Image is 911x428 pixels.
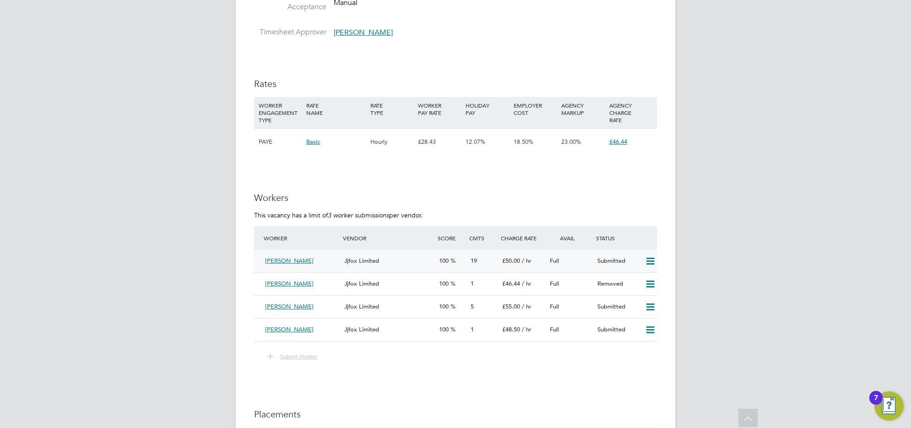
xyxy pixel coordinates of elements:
[471,280,474,287] span: 1
[344,303,379,310] span: Jjfox Limited
[254,192,657,204] h3: Workers
[471,257,477,265] span: 19
[265,303,314,310] span: [PERSON_NAME]
[439,280,449,287] span: 100
[439,303,449,310] span: 100
[499,230,546,246] div: Charge Rate
[609,138,627,146] span: £46.44
[514,138,533,146] span: 18.50%
[344,257,379,265] span: Jjfox Limited
[344,325,379,333] span: Jjfox Limited
[280,352,317,360] span: Submit Worker
[416,97,463,121] div: WORKER PAY RATE
[256,97,304,128] div: WORKER ENGAGEMENT TYPE
[550,280,559,287] span: Full
[546,230,594,246] div: Avail
[874,398,878,410] div: 7
[256,129,304,155] div: PAYE
[502,325,520,333] span: £48.50
[502,280,520,287] span: £46.44
[435,230,467,246] div: Score
[254,27,326,37] label: Timesheet Approver
[368,97,416,121] div: RATE TYPE
[522,325,531,333] span: / hr
[502,303,520,310] span: £55.00
[874,391,904,421] button: Open Resource Center, 7 new notifications
[334,28,393,37] span: [PERSON_NAME]
[254,211,657,219] p: This vacancy has a limit of per vendor.
[550,257,559,265] span: Full
[561,138,581,146] span: 23.00%
[265,280,314,287] span: [PERSON_NAME]
[328,211,389,219] em: 3 worker submissions
[550,303,559,310] span: Full
[594,276,641,292] div: Removed
[607,97,655,128] div: AGENCY CHARGE RATE
[502,257,520,265] span: £50.00
[559,97,607,121] div: AGENCY MARKUP
[265,257,314,265] span: [PERSON_NAME]
[254,408,657,420] h3: Placements
[522,280,531,287] span: / hr
[522,303,531,310] span: / hr
[265,325,314,333] span: [PERSON_NAME]
[416,129,463,155] div: £28.43
[344,280,379,287] span: Jjfox Limited
[471,303,474,310] span: 5
[261,230,341,246] div: Worker
[341,230,435,246] div: Vendor
[467,230,499,246] div: Cmts
[511,97,559,121] div: EMPLOYER COST
[594,254,641,269] div: Submitted
[594,322,641,337] div: Submitted
[594,299,641,314] div: Submitted
[463,97,511,121] div: HOLIDAY PAY
[368,129,416,155] div: Hourly
[594,230,657,246] div: Status
[550,325,559,333] span: Full
[439,325,449,333] span: 100
[261,351,325,363] button: Submit Worker
[471,325,474,333] span: 1
[522,257,531,265] span: / hr
[306,138,320,146] span: Basic
[304,97,368,121] div: RATE NAME
[254,78,657,90] h3: Rates
[466,138,485,146] span: 12.07%
[439,257,449,265] span: 100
